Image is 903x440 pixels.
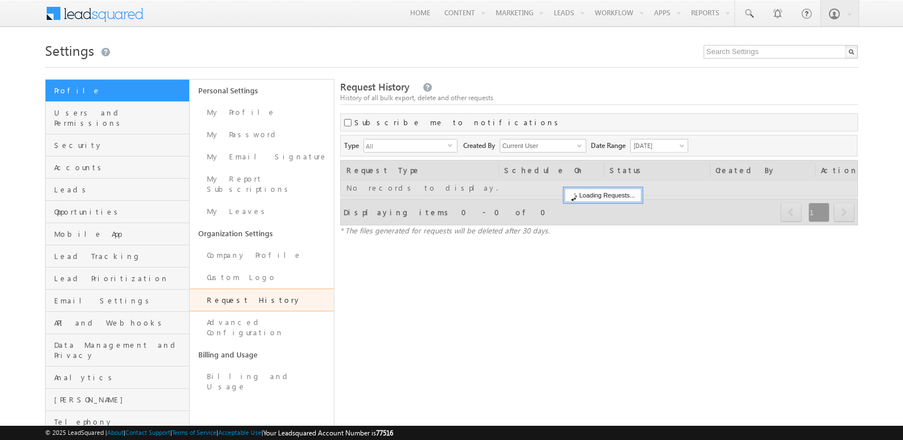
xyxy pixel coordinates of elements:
[591,139,630,151] span: Date Range
[46,179,189,201] a: Leads
[631,141,685,151] span: [DATE]
[218,429,261,436] a: Acceptable Use
[500,139,586,153] input: Type to Search
[463,139,500,151] span: Created By
[190,101,334,124] a: My Profile
[190,80,334,101] a: Personal Settings
[46,80,189,102] a: Profile
[376,429,393,437] span: 77516
[54,184,186,195] span: Leads
[190,244,334,266] a: Company Profile
[190,311,334,344] a: Advanced Configuration
[45,427,393,438] span: © 2025 LeadSquared | | | | |
[46,389,189,411] a: [PERSON_NAME]
[54,394,186,405] span: [PERSON_NAME]
[190,289,334,311] a: Request History
[54,140,186,150] span: Security
[46,245,189,268] a: Lead Tracking
[46,201,189,223] a: Opportunities
[54,372,186,383] span: Analytics
[107,429,124,436] a: About
[571,140,585,151] a: Show All Items
[190,365,334,398] a: Billing and Usage
[54,251,186,261] span: Lead Tracking
[54,85,186,96] span: Profile
[340,225,550,235] span: * The files generated for requests will be deleted after 30 days.
[46,268,189,290] a: Lead Prioritization
[46,411,189,433] a: Telephony
[340,93,858,103] div: History of all bulk export, delete and other requests
[46,334,189,367] a: Data Management and Privacy
[190,223,334,244] a: Organization Settings
[364,139,448,152] span: All
[354,117,562,128] label: Subscribe me to notifications
[54,162,186,172] span: Accounts
[54,318,186,328] span: API and Webhooks
[344,139,363,151] span: Type
[46,134,189,157] a: Security
[340,80,410,93] span: Request History
[54,340,186,360] span: Data Management and Privacy
[46,102,189,134] a: Users and Permissions
[172,429,216,436] a: Terms of Service
[54,229,186,239] span: Mobile App
[363,139,457,153] div: All
[54,295,186,306] span: Email Settings
[46,367,189,389] a: Analytics
[565,188,642,202] div: Loading Requests...
[54,417,186,427] span: Telephony
[190,344,334,365] a: Billing and Usage
[125,429,170,436] a: Contact Support
[46,223,189,245] a: Mobile App
[190,266,334,289] a: Custom Logo
[704,45,858,59] input: Search Settings
[190,168,334,200] a: My Report Subscriptions
[190,200,334,223] a: My Leaves
[46,290,189,312] a: Email Settings
[263,429,393,437] span: Your Leadsquared Account Number is
[54,273,186,283] span: Lead Prioritization
[46,312,189,334] a: API and Webhooks
[448,142,457,147] span: select
[54,108,186,128] span: Users and Permissions
[54,207,186,217] span: Opportunities
[190,146,334,168] a: My Email Signature
[45,41,94,59] span: Settings
[190,124,334,146] a: My Password
[630,139,688,153] a: [DATE]
[46,157,189,179] a: Accounts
